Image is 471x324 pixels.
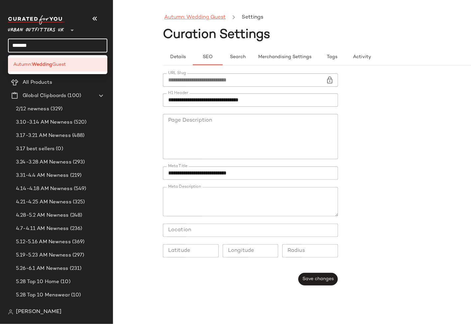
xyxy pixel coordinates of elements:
[170,54,186,60] span: Details
[13,61,32,68] span: Autumn:
[16,305,78,312] span: 5.28 Top 10 Womenswear
[23,79,52,86] span: All Products
[68,265,82,272] span: (231)
[16,308,61,316] span: [PERSON_NAME]
[16,225,69,233] span: 4.7-4.11 AM Newness
[258,54,311,60] span: Merchandising Settings
[71,238,85,246] span: (369)
[49,105,63,113] span: (329)
[66,92,81,100] span: (100)
[202,54,213,60] span: SEO
[55,145,63,153] span: (0)
[326,54,337,60] span: Tags
[16,159,71,166] span: 3.24-3.28 AM Newness
[16,132,71,140] span: 3.17-3.21 AM Newness
[230,54,246,60] span: Search
[16,278,59,286] span: 5.28 Top 10 Home
[16,238,71,246] span: 5.12-5.16 AM Newness
[240,13,265,22] li: Settings
[78,305,89,312] span: (10)
[16,119,72,126] span: 3.10-3.14 AM Newness
[71,198,85,206] span: (325)
[298,273,338,285] button: Save changes
[8,23,64,35] span: Urban Outfitters UK
[71,252,84,259] span: (297)
[8,15,64,25] img: cfy_white_logo.C9jOOHJF.svg
[52,61,66,68] span: Guest
[71,132,85,140] span: (488)
[23,92,66,100] span: Global Clipboards
[72,119,87,126] span: (520)
[16,252,71,259] span: 5.19-5.23 AM Newness
[69,212,82,219] span: (248)
[16,212,69,219] span: 4.28-5.2 AM Newness
[72,185,86,193] span: (549)
[16,185,72,193] span: 4.14-4.18 AM Newness
[16,145,55,153] span: 3.17 best sellers
[164,13,226,22] a: Autumn: Wedding Guest
[8,309,13,315] img: svg%3e
[16,198,71,206] span: 4.21-4.25 AM Newness
[70,291,81,299] span: (10)
[69,225,82,233] span: (236)
[59,278,70,286] span: (10)
[16,291,70,299] span: 5.28 Top 10 Menswear
[71,159,85,166] span: (293)
[302,276,334,282] span: Save changes
[163,28,270,42] span: Curation Settings
[69,172,82,179] span: (219)
[16,172,69,179] span: 3.31-4.4 AM Newness
[353,54,371,60] span: Activity
[16,105,49,113] span: 2/12 newness
[32,61,52,68] b: Wedding
[16,265,68,272] span: 5.26-6.1 AM Newness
